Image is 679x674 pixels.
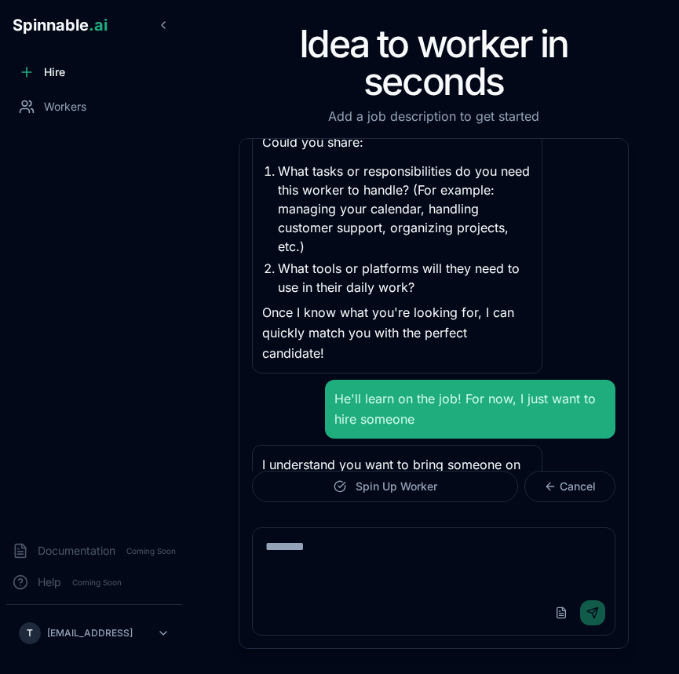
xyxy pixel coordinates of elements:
span: Spin Up Worker [356,479,437,494]
p: I understand you want to bring someone on board who can adapt and learn as they go! That's a grea... [262,455,532,516]
p: Add a job description to get started [239,107,629,126]
span: T [27,627,33,639]
span: Coming Soon [68,575,126,590]
span: .ai [89,16,108,35]
span: Cancel [560,479,596,494]
p: He'll learn on the job! For now, I just want to hire someone [334,389,606,429]
h1: Idea to worker in seconds [239,25,629,100]
span: Spinnable [13,16,108,35]
span: Documentation [38,543,115,559]
p: Once I know what you're looking for, I can quickly match you with the perfect candidate! [262,303,532,363]
span: Coming Soon [122,544,181,559]
p: [EMAIL_ADDRESS] [47,627,133,639]
button: Cancel [524,471,615,502]
span: Help [38,574,61,590]
p: Could you share: [262,133,532,153]
li: What tasks or responsibilities do you need this worker to handle? (For example: managing your cal... [278,162,532,256]
li: What tools or platforms will they need to use in their daily work? [278,259,532,297]
span: Workers [44,99,86,115]
button: T[EMAIL_ADDRESS] [13,618,176,649]
button: Spin Up Worker [252,471,518,502]
span: Hire [44,64,65,80]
